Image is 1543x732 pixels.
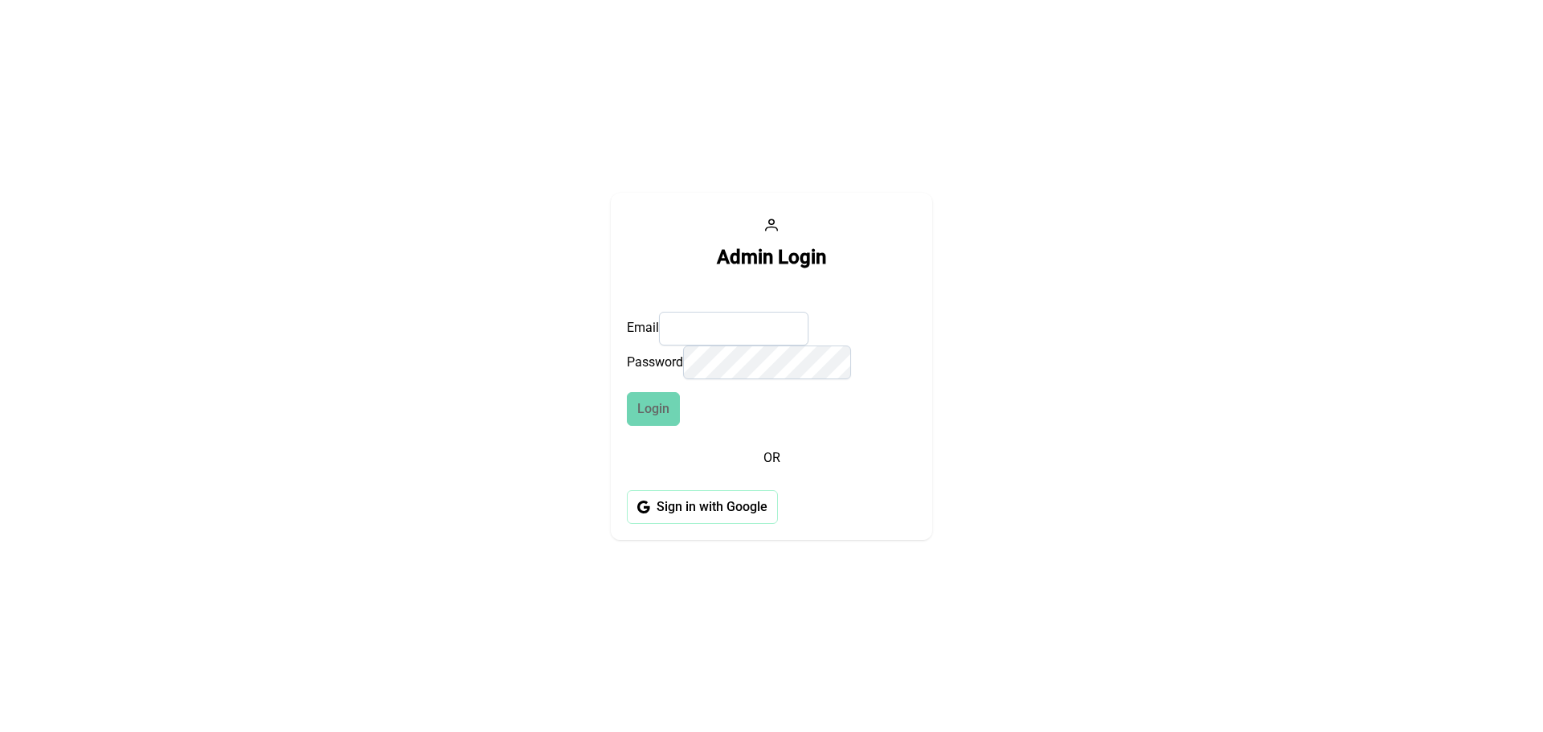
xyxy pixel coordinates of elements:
[627,490,778,524] button: Sign in with Google
[627,448,916,468] div: OR
[657,497,767,517] span: Sign in with Google
[627,392,680,426] button: Login
[717,244,826,270] h2: Admin Login
[627,354,683,370] label: Password
[627,320,659,335] label: Email
[637,399,669,419] span: Login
